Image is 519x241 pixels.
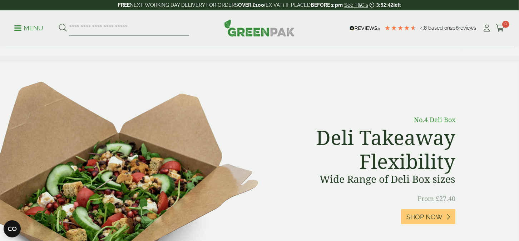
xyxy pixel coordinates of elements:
[496,23,505,34] a: 0
[496,25,505,32] i: Cart
[502,21,509,28] span: 0
[406,213,443,221] span: Shop Now
[450,25,459,31] span: 206
[344,2,368,8] a: See T&C's
[459,25,476,31] span: reviews
[384,25,416,31] div: 4.79 Stars
[238,2,264,8] strong: OVER £100
[300,115,455,125] p: No.4 Deli Box
[417,194,455,203] span: From £27.40
[483,25,491,32] i: My Account
[311,2,343,8] strong: BEFORE 2 pm
[14,24,43,32] p: Menu
[428,25,450,31] span: Based on
[394,2,401,8] span: left
[420,25,428,31] span: 4.8
[401,209,455,225] a: Shop Now
[4,220,21,237] button: Open CMP widget
[224,19,295,36] img: GreenPak Supplies
[118,2,130,8] strong: FREE
[300,173,455,185] h3: Wide Range of Deli Box sizes
[350,26,381,31] img: REVIEWS.io
[14,24,43,31] a: Menu
[376,2,393,8] span: 3:52:42
[300,125,455,173] h2: Deli Takeaway Flexibility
